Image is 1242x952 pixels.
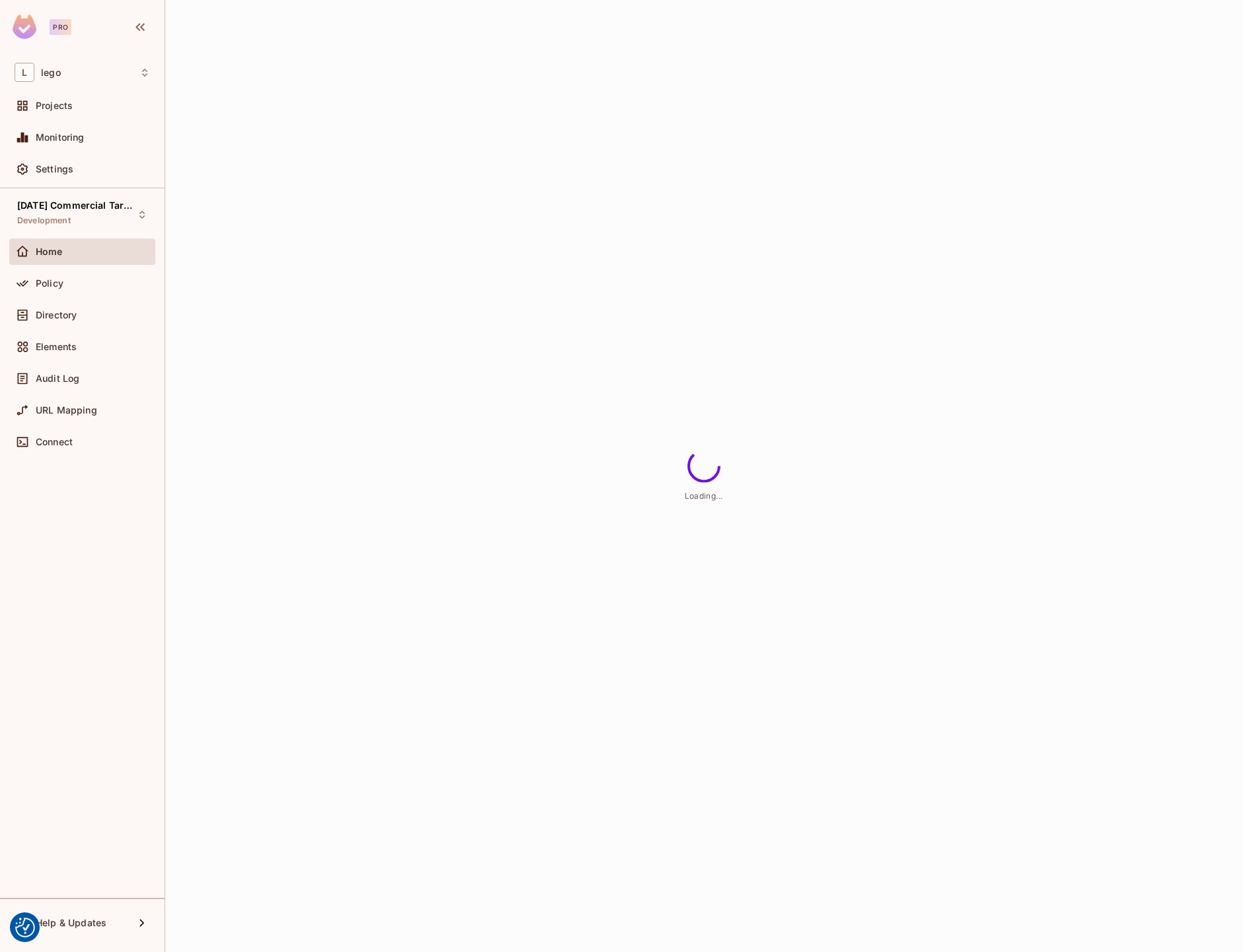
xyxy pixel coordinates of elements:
span: Workspace: lego [41,67,61,78]
span: Settings [36,164,73,174]
button: Consent Preferences [15,918,35,937]
div: Pro [50,19,71,35]
span: Projects [36,100,73,111]
span: [DATE] Commercial Target Management [17,200,136,211]
span: Help & Updates [36,918,106,928]
span: L [15,63,34,82]
span: Home [36,246,63,257]
span: Elements [36,342,77,352]
span: Loading... [685,490,723,500]
span: Connect [36,437,73,447]
span: URL Mapping [36,405,97,416]
span: Development [17,215,71,226]
img: SReyMgAAAABJRU5ErkJggg== [13,15,36,39]
span: Policy [36,278,63,289]
img: Revisit consent button [15,918,35,937]
span: Monitoring [36,132,85,143]
span: Audit Log [36,373,79,384]
span: Directory [36,310,77,320]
